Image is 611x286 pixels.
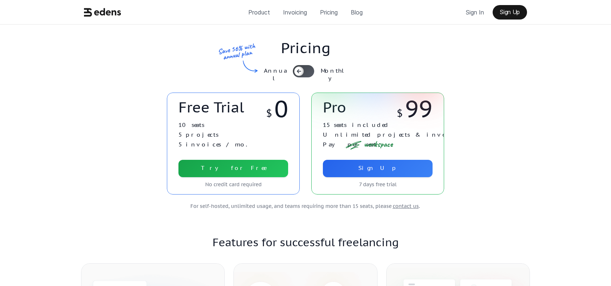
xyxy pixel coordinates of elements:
[493,5,527,20] a: Sign Up
[320,7,338,18] p: Pricing
[178,182,288,188] p: No credit card required
[178,98,244,116] p: Free Trial
[500,9,520,16] p: Sign Up
[314,5,344,20] a: Pricing
[323,182,433,188] p: 7 days free trial
[190,203,392,209] p: For self-hosted, unlimited usage, and teams requiring more than 15 seats, please
[319,67,349,82] p: Monthly
[277,5,313,20] a: Invoicing
[345,5,368,20] a: Blog
[178,131,218,138] p: 5 projects
[201,165,266,171] p: Try for Free
[283,7,307,18] p: Invoicing
[323,160,433,177] a: Sign Up
[262,67,288,82] p: Annual
[460,5,490,20] a: Sign In
[281,39,330,56] p: Pricing
[248,7,270,18] p: Product
[323,141,376,148] p: Pay per seat
[178,160,288,177] a: Try for Free
[243,5,276,20] a: Product
[274,98,288,119] p: 0
[178,121,204,128] p: 10 seats
[364,141,393,147] p: workspace
[323,121,389,128] p: 15 seats included
[266,107,272,119] p: $
[211,41,263,62] p: Save 56% with annual plan
[392,203,421,210] a: contact us.
[178,141,248,148] p: 5 invoices / mo.
[351,7,363,18] p: Blog
[358,165,397,171] p: Sign Up
[323,131,462,138] p: Unlimited projects & invoices
[393,203,420,209] p: .
[397,107,403,119] p: $
[466,7,484,18] p: Sign In
[405,98,433,119] p: 99
[393,203,419,209] span: contact us
[81,236,530,249] p: Features for successful freelancing
[323,98,346,116] p: Pro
